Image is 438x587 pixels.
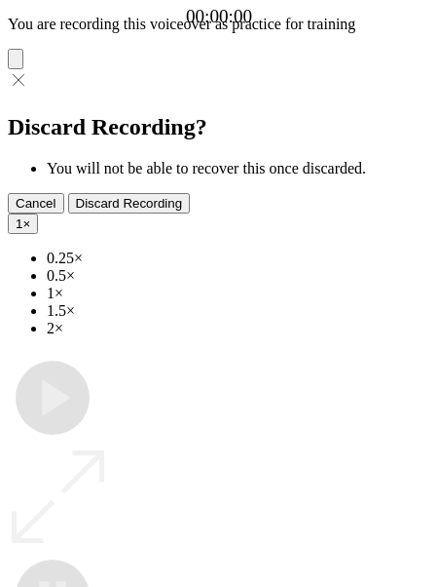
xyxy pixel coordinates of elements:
p: You are recording this voiceover as practice for training [8,16,430,33]
h2: Discard Recording? [8,114,430,140]
li: 2× [47,320,430,337]
li: 1× [47,285,430,302]
li: 0.5× [47,267,430,285]
li: 1.5× [47,302,430,320]
button: 1× [8,214,38,234]
li: You will not be able to recover this once discarded. [47,160,430,177]
span: 1 [16,216,22,231]
a: 00:00:00 [186,6,252,27]
li: 0.25× [47,250,430,267]
button: Cancel [8,193,64,214]
button: Discard Recording [68,193,191,214]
